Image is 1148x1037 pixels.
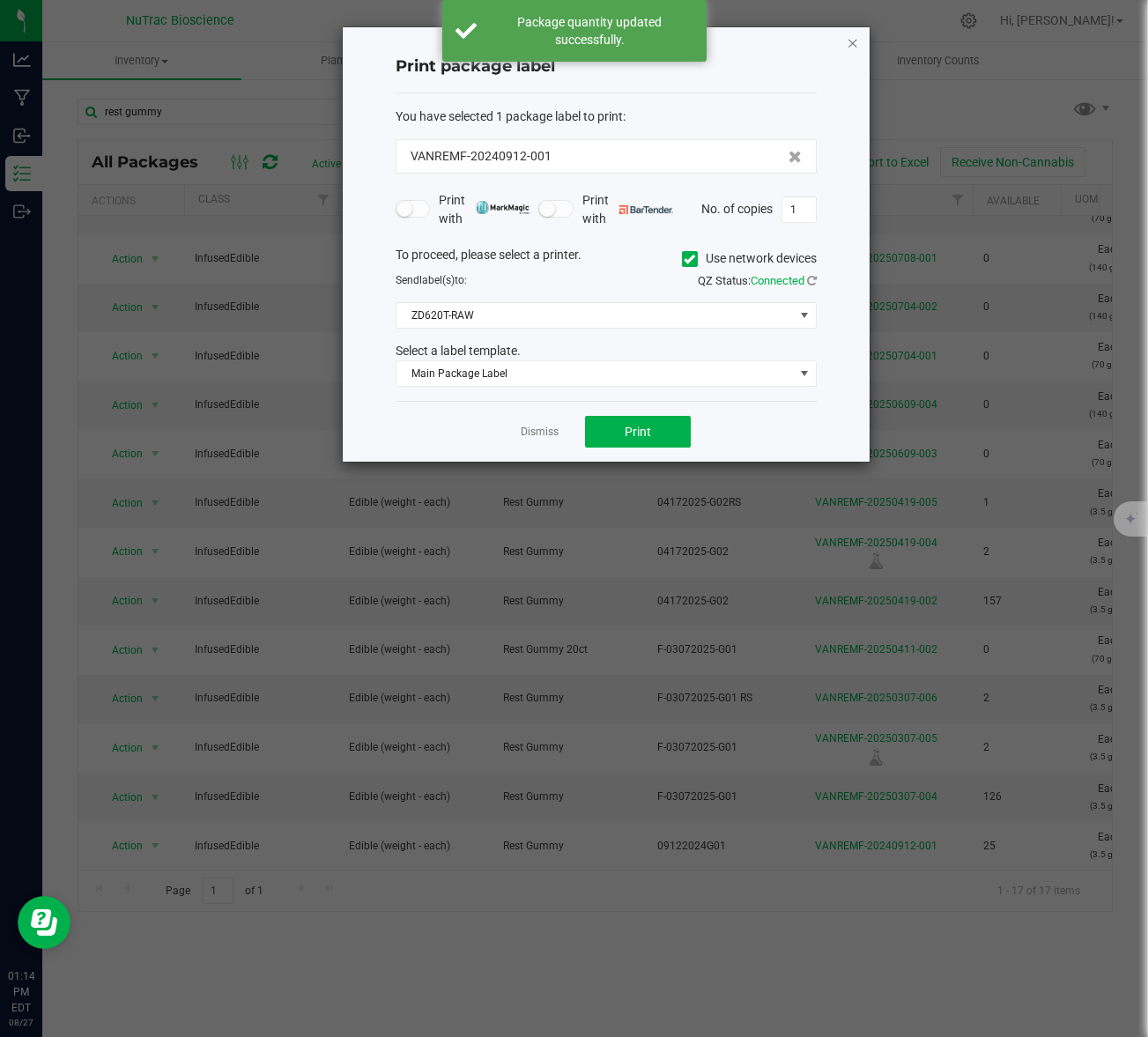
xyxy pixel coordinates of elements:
[419,274,455,286] span: label(s)
[396,274,467,286] span: Send to:
[396,56,817,78] h4: Print package label
[18,896,70,949] iframe: Resource center
[396,107,817,126] div: :
[582,191,673,228] span: Print with
[396,109,623,123] span: You have selected 1 package label to print
[486,13,693,48] div: Package quantity updated successfully.
[411,147,552,166] span: VANREMF-20240912-001
[585,416,691,448] button: Print
[382,342,830,360] div: Select a label template.
[476,201,530,214] img: mark_magic_cybra.png
[751,274,804,287] span: Connected
[698,274,817,287] span: QZ Status:
[701,201,773,215] span: No. of copies
[396,361,794,386] span: Main Package Label
[396,303,794,328] span: ZD620T-RAW
[625,425,651,439] span: Print
[439,191,530,228] span: Print with
[382,246,830,272] div: To proceed, please select a printer.
[682,249,817,268] label: Use network devices
[619,205,673,214] img: bartender.png
[521,425,559,440] a: Dismiss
